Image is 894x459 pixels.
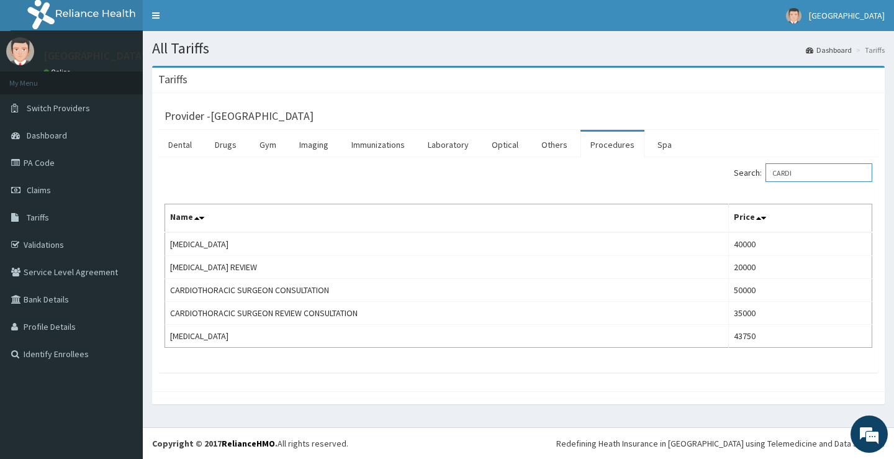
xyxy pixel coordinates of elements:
[43,50,146,61] p: [GEOGRAPHIC_DATA]
[158,132,202,158] a: Dental
[27,184,51,196] span: Claims
[729,279,872,302] td: 50000
[27,102,90,114] span: Switch Providers
[165,232,729,256] td: [MEDICAL_DATA]
[765,163,872,182] input: Search:
[729,232,872,256] td: 40000
[648,132,682,158] a: Spa
[165,279,729,302] td: CARDIOTHORACIC SURGEON CONSULTATION
[6,37,34,65] img: User Image
[734,163,872,182] label: Search:
[165,111,314,122] h3: Provider - [GEOGRAPHIC_DATA]
[531,132,577,158] a: Others
[289,132,338,158] a: Imaging
[205,132,246,158] a: Drugs
[729,325,872,348] td: 43750
[152,40,885,57] h1: All Tariffs
[250,132,286,158] a: Gym
[158,74,187,85] h3: Tariffs
[165,204,729,233] th: Name
[165,325,729,348] td: [MEDICAL_DATA]
[27,130,67,141] span: Dashboard
[204,6,233,36] div: Minimize live chat window
[853,45,885,55] li: Tariffs
[152,438,278,449] strong: Copyright © 2017 .
[222,438,275,449] a: RelianceHMO
[786,8,801,24] img: User Image
[729,204,872,233] th: Price
[72,145,171,271] span: We're online!
[165,302,729,325] td: CARDIOTHORACIC SURGEON REVIEW CONSULTATION
[580,132,644,158] a: Procedures
[165,256,729,279] td: [MEDICAL_DATA] REVIEW
[43,68,73,76] a: Online
[809,10,885,21] span: [GEOGRAPHIC_DATA]
[143,427,894,459] footer: All rights reserved.
[6,317,237,361] textarea: Type your message and hit 'Enter'
[729,256,872,279] td: 20000
[556,437,885,450] div: Redefining Heath Insurance in [GEOGRAPHIC_DATA] using Telemedicine and Data Science!
[65,70,209,86] div: Chat with us now
[729,302,872,325] td: 35000
[23,62,50,93] img: d_794563401_company_1708531726252_794563401
[806,45,852,55] a: Dashboard
[27,212,49,223] span: Tariffs
[341,132,415,158] a: Immunizations
[482,132,528,158] a: Optical
[418,132,479,158] a: Laboratory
